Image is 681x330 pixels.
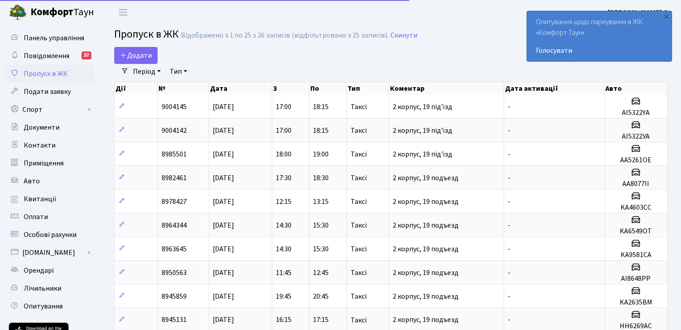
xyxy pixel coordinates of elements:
span: [DATE] [213,173,234,183]
span: Лічильники [24,283,61,293]
span: Авто [24,176,40,186]
a: Подати заявку [4,83,94,101]
th: Дата [209,82,272,95]
span: Додати [120,51,152,60]
span: Контакти [24,140,56,150]
th: Тип [347,82,389,95]
h5: AI8648PP [608,275,664,283]
th: Дата активації [504,82,604,95]
span: [DATE] [213,220,234,230]
span: 17:15 [313,315,329,325]
span: 8963645 [162,244,187,254]
span: 20:45 [313,292,329,301]
span: Оплати [24,212,48,222]
span: Документи [24,123,60,132]
span: 9004145 [162,102,187,112]
th: Дії [115,82,158,95]
span: Таксі [351,174,367,182]
span: 2 корпус, 19 подъезд [393,197,458,207]
h5: АІ5322УА [608,132,664,141]
span: - [508,102,510,112]
span: 8945859 [162,292,187,301]
span: [DATE] [213,315,234,325]
span: 14:30 [276,220,291,230]
span: 12:15 [276,197,291,207]
span: [DATE] [213,197,234,207]
span: 2 корпус, 19 подъезд [393,220,458,230]
div: Опитування щодо паркування в ЖК «Комфорт Таун» [527,11,672,61]
span: 2 корпус, 19 подъезд [393,173,458,183]
a: Спорт [4,101,94,118]
span: [DATE] [213,292,234,301]
span: [DATE] [213,268,234,278]
a: Пропуск в ЖК [4,65,94,83]
span: Пропуск в ЖК [24,69,68,79]
h5: KA6549OT [608,227,664,236]
span: Приміщення [24,158,64,168]
span: Панель управління [24,33,84,43]
span: - [508,268,510,278]
h5: AI5322YA [608,109,664,117]
span: [DATE] [213,102,234,112]
th: Авто [604,82,667,95]
span: 15:30 [313,244,329,254]
span: Таксі [351,269,367,276]
span: Подати заявку [24,87,71,97]
span: - [508,315,510,325]
span: 2 корпус, 19 подъезд [393,268,458,278]
a: Орендарі [4,262,94,279]
b: [PERSON_NAME] О. [608,8,670,17]
span: 2 корпус, 19 подъезд [393,292,458,301]
a: Особові рахунки [4,226,94,244]
a: Скинути [390,31,417,40]
a: Квитанції [4,190,94,208]
span: 8978427 [162,197,187,207]
h5: KA9581CA [608,251,664,259]
span: Опитування [24,301,63,311]
span: 2 корпус, 19 під'їзд [393,102,452,112]
div: 37 [81,51,91,59]
span: 13:15 [313,197,329,207]
span: 16:15 [276,315,291,325]
div: Відображено з 1 по 25 з 26 записів (відфільтровано з 25 записів). [181,31,389,40]
span: Таксі [351,127,367,134]
a: Голосувати [536,45,663,56]
span: - [508,244,510,254]
img: logo.png [9,4,27,21]
th: По [309,82,347,95]
a: Додати [114,47,158,64]
a: Опитування [4,297,94,315]
span: 17:00 [276,126,291,135]
th: З [272,82,309,95]
a: Оплати [4,208,94,226]
span: [DATE] [213,244,234,254]
span: Пропуск в ЖК [114,26,179,42]
span: 19:00 [313,149,329,159]
button: Переключити навігацію [112,5,134,20]
a: Повідомлення37 [4,47,94,65]
a: [PERSON_NAME] О. [608,7,670,18]
a: Період [129,64,164,79]
span: - [508,220,510,230]
h5: KA4603CC [608,203,664,212]
span: 15:30 [313,220,329,230]
b: Комфорт [30,5,73,19]
span: Орендарі [24,266,54,275]
h5: AA8077II [608,180,664,188]
h5: KA2635BM [608,298,664,307]
span: 18:15 [313,102,329,112]
th: Коментар [389,82,504,95]
span: 11:45 [276,268,291,278]
span: Особові рахунки [24,230,77,240]
span: Таксі [351,222,367,229]
span: 2 корпус, 19 подъезд [393,244,458,254]
a: Тип [166,64,191,79]
span: Таксі [351,317,367,324]
span: 14:30 [276,244,291,254]
a: Авто [4,172,94,190]
span: - [508,149,510,159]
div: × [662,12,671,21]
a: Документи [4,118,94,136]
span: Таксі [351,151,367,158]
a: Приміщення [4,154,94,172]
